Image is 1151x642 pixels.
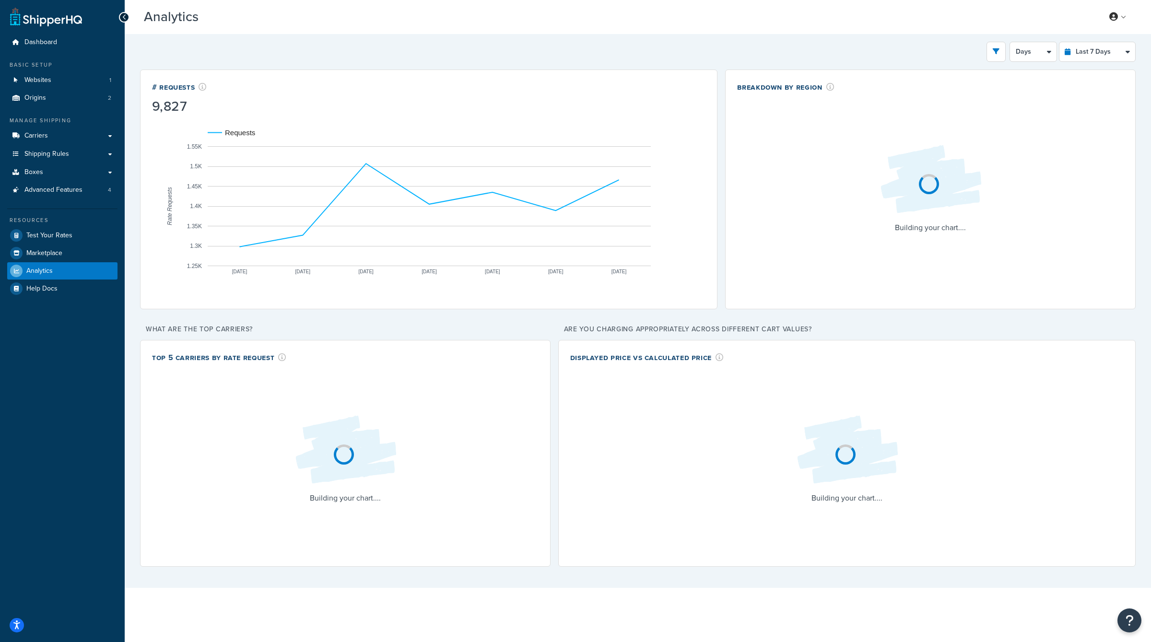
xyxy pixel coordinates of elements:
[152,352,286,363] div: Top 5 Carriers by Rate Request
[7,61,117,69] div: Basic Setup
[24,132,48,140] span: Carriers
[152,82,207,93] div: # Requests
[7,89,117,107] li: Origins
[7,127,117,145] a: Carriers
[26,249,62,257] span: Marketplace
[26,232,72,240] span: Test Your Rates
[7,34,117,51] a: Dashboard
[152,100,207,113] div: 9,827
[108,94,111,102] span: 2
[152,115,706,297] svg: A chart.
[7,262,117,280] a: Analytics
[737,82,834,93] div: Breakdown by Region
[295,268,311,274] text: [DATE]
[485,268,500,274] text: [DATE]
[7,280,117,297] a: Help Docs
[288,408,403,491] img: Loading...
[166,187,173,225] text: Rate Requests
[873,221,988,234] p: Building your chart....
[109,76,111,84] span: 1
[187,262,202,269] text: 1.25K
[190,163,202,170] text: 1.5K
[570,352,724,363] div: Displayed Price vs Calculated Price
[7,181,117,199] a: Advanced Features4
[225,128,255,137] text: Requests
[7,227,117,244] a: Test Your Rates
[7,71,117,89] a: Websites1
[140,323,551,336] p: What are the top carriers?
[789,491,904,505] p: Building your chart....
[7,145,117,163] a: Shipping Rules
[1117,608,1141,632] button: Open Resource Center
[873,138,988,221] img: Loading...
[24,150,69,158] span: Shipping Rules
[7,216,117,224] div: Resources
[7,181,117,199] li: Advanced Features
[288,491,403,505] p: Building your chart....
[232,268,247,274] text: [DATE]
[611,268,627,274] text: [DATE]
[358,268,374,274] text: [DATE]
[7,71,117,89] li: Websites
[187,222,202,229] text: 1.35K
[26,285,58,293] span: Help Docs
[26,267,53,275] span: Analytics
[24,186,82,194] span: Advanced Features
[422,268,437,274] text: [DATE]
[24,38,57,47] span: Dashboard
[7,245,117,262] a: Marketplace
[187,143,202,150] text: 1.55K
[7,117,117,125] div: Manage Shipping
[789,408,904,491] img: Loading...
[187,183,202,189] text: 1.45K
[108,186,111,194] span: 4
[24,76,51,84] span: Websites
[190,203,202,210] text: 1.4K
[144,10,1088,24] h3: Analytics
[7,163,117,181] a: Boxes
[190,243,202,249] text: 1.3K
[24,168,43,176] span: Boxes
[987,42,1006,62] button: open filter drawer
[548,268,564,274] text: [DATE]
[558,323,1136,336] p: Are you charging appropriately across different cart values?
[7,89,117,107] a: Origins2
[24,94,46,102] span: Origins
[201,13,234,24] span: Beta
